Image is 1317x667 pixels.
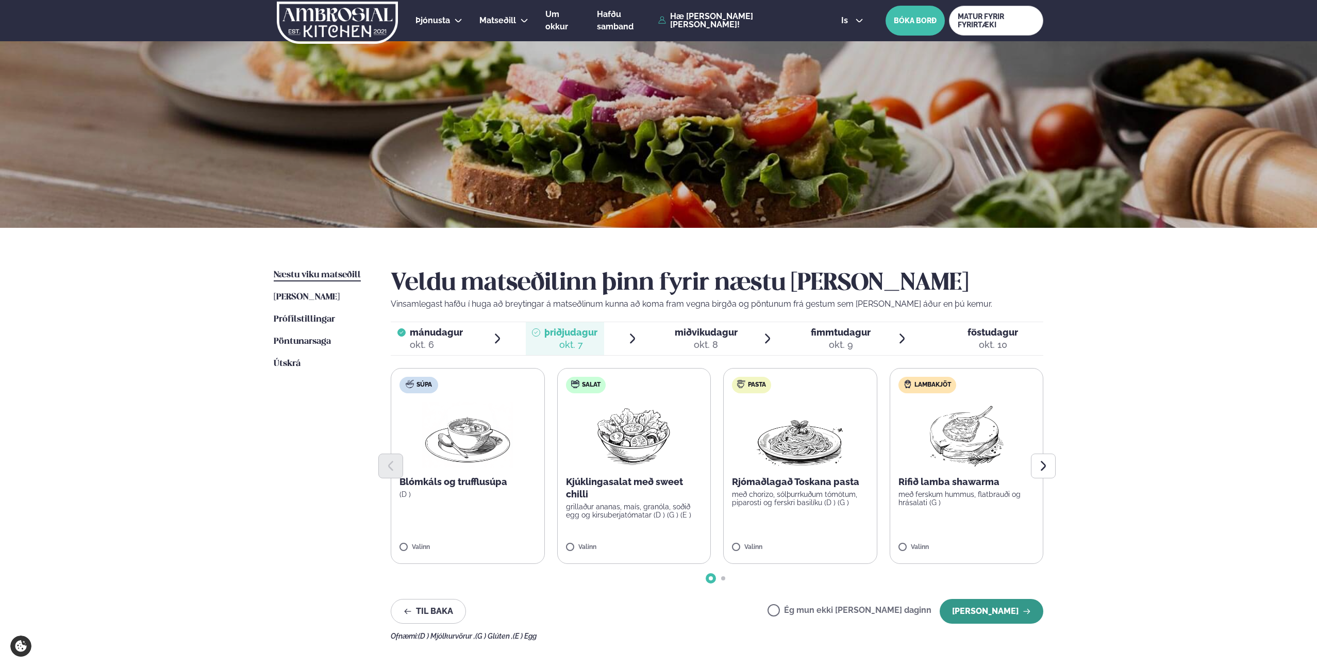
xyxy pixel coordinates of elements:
p: með ferskum hummus, flatbrauði og hrásalati (G ) [898,490,1035,507]
p: Rifið lamba shawarma [898,476,1035,488]
div: okt. 8 [675,339,738,351]
p: grillaður ananas, maís, granóla, soðið egg og kirsuberjatómatar (D ) (G ) (E ) [566,503,703,519]
div: okt. 6 [410,339,463,351]
span: mánudagur [410,327,463,338]
a: Prófílstillingar [274,313,335,326]
span: (G ) Glúten , [475,632,513,640]
a: [PERSON_NAME] [274,291,340,304]
span: (E ) Egg [513,632,537,640]
p: (D ) [399,490,536,498]
a: MATUR FYRIR FYRIRTÆKI [949,6,1043,36]
a: Útskrá [274,358,301,370]
span: (D ) Mjólkurvörur , [418,632,475,640]
a: Næstu viku matseðill [274,269,361,281]
button: is [833,16,872,25]
button: Next slide [1031,454,1056,478]
p: Rjómaðlagað Toskana pasta [732,476,869,488]
span: Pöntunarsaga [274,337,331,346]
span: Þjónusta [415,15,450,25]
img: Spagetti.png [755,402,845,468]
div: okt. 9 [811,339,871,351]
span: Prófílstillingar [274,315,335,324]
span: is [841,16,851,25]
a: Hafðu samband [597,8,653,33]
img: soup.svg [406,380,414,388]
span: Salat [582,381,601,389]
a: Pöntunarsaga [274,336,331,348]
span: Go to slide 1 [709,576,713,580]
span: Útskrá [274,359,301,368]
a: Um okkur [545,8,580,33]
span: Lambakjöt [914,381,951,389]
a: Matseðill [479,14,516,27]
span: Matseðill [479,15,516,25]
img: Salad.png [588,402,679,468]
div: okt. 10 [968,339,1018,351]
p: með chorizo, sólþurrkuðum tómötum, piparosti og ferskri basilíku (D ) (G ) [732,490,869,507]
img: logo [276,2,399,44]
img: Soup.png [422,402,513,468]
span: Um okkur [545,9,568,31]
button: [PERSON_NAME] [940,599,1043,624]
img: salad.svg [571,380,579,388]
p: Kjúklingasalat með sweet chilli [566,476,703,501]
span: Súpa [416,381,432,389]
p: Blómkáls og trufflusúpa [399,476,536,488]
a: Hæ [PERSON_NAME] [PERSON_NAME]! [658,12,818,29]
span: Pasta [748,381,766,389]
p: Vinsamlegast hafðu í huga að breytingar á matseðlinum kunna að koma fram vegna birgða og pöntunum... [391,298,1043,310]
span: Go to slide 2 [721,576,725,580]
img: pasta.svg [737,380,745,388]
button: Previous slide [378,454,403,478]
span: föstudagur [968,327,1018,338]
img: Lamb-Meat.png [921,402,1012,468]
h2: Veldu matseðilinn þinn fyrir næstu [PERSON_NAME] [391,269,1043,298]
span: Næstu viku matseðill [274,271,361,279]
span: fimmtudagur [811,327,871,338]
span: [PERSON_NAME] [274,293,340,302]
button: Til baka [391,599,466,624]
span: þriðjudagur [544,327,597,338]
span: Hafðu samband [597,9,634,31]
span: miðvikudagur [675,327,738,338]
img: Lamb.svg [904,380,912,388]
a: Þjónusta [415,14,450,27]
button: BÓKA BORÐ [886,6,945,36]
div: okt. 7 [544,339,597,351]
a: Cookie settings [10,636,31,657]
div: Ofnæmi: [391,632,1043,640]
